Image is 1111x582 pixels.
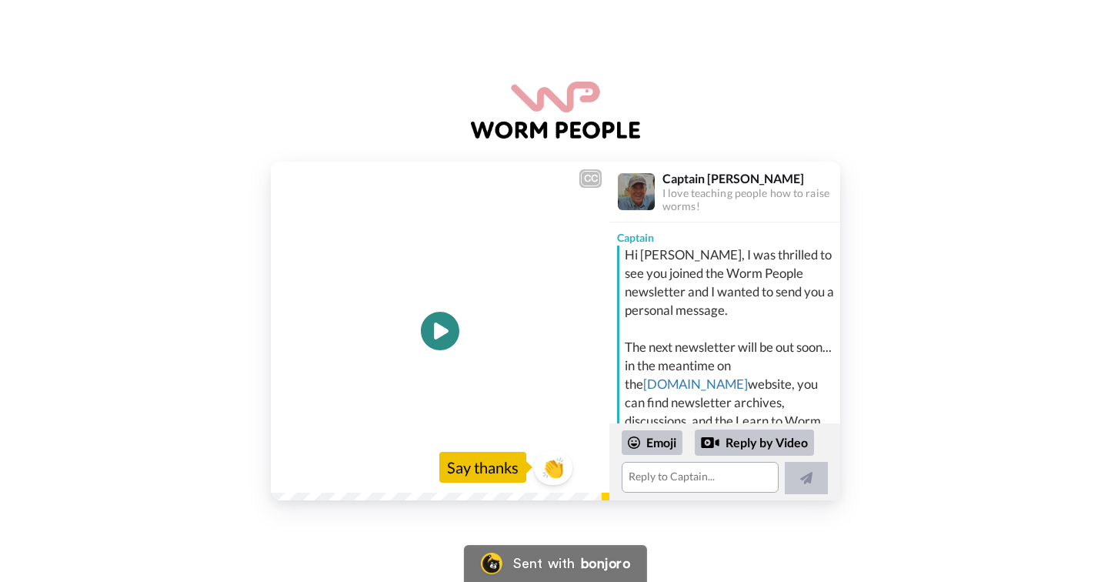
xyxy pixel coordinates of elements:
[622,430,682,455] div: Emoji
[701,433,719,452] div: Reply by Video
[662,171,839,186] div: Captain [PERSON_NAME]
[609,222,840,246] div: Captain
[464,545,647,582] a: Bonjoro Logo
[643,376,748,392] a: [DOMAIN_NAME]
[625,246,836,449] div: Hi [PERSON_NAME], I was thrilled to see you joined the Worm People newsletter and I wanted to sen...
[534,455,572,480] span: 👏
[471,82,640,139] img: logo
[534,450,572,485] button: 👏
[580,463,596,479] img: Full screen
[312,462,317,480] span: /
[320,462,347,480] span: 0:29
[439,452,526,483] div: Say thanks
[581,171,600,186] div: CC
[618,173,655,210] img: Profile Image
[282,462,309,480] span: 0:00
[662,187,839,213] div: I love teaching people how to raise worms!
[695,430,814,456] div: Reply by Video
